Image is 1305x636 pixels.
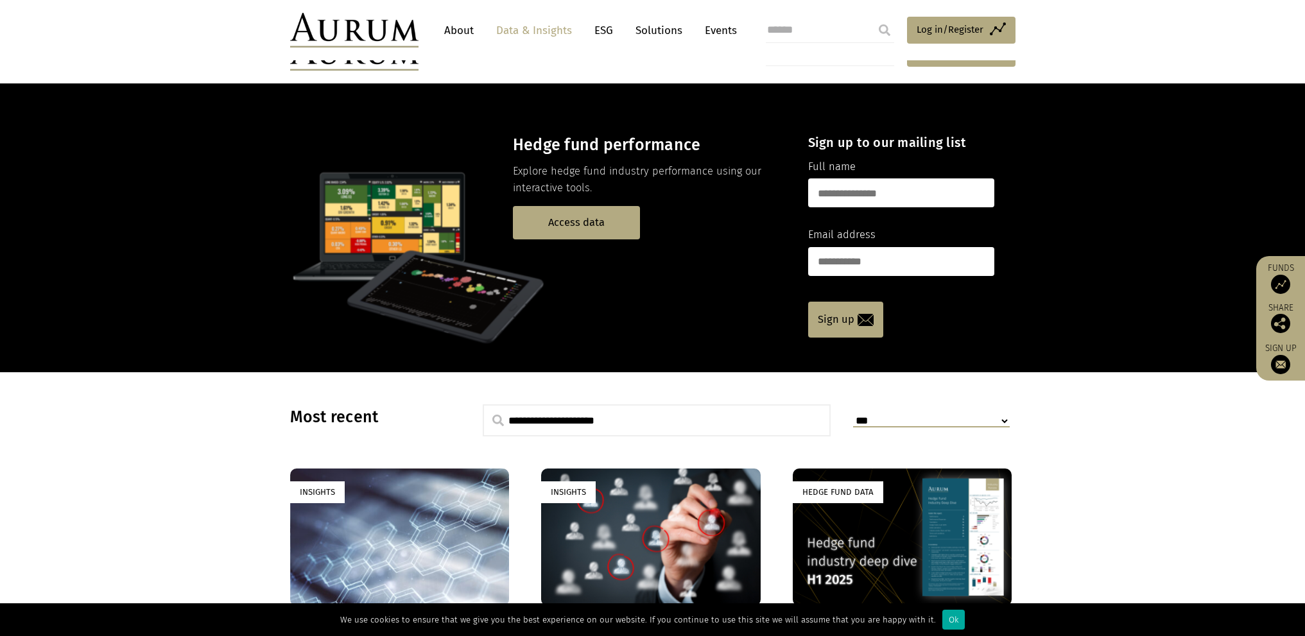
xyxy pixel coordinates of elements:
[942,610,965,630] div: Ok
[698,19,737,42] a: Events
[808,227,876,243] label: Email address
[1263,304,1299,333] div: Share
[808,302,883,338] a: Sign up
[290,408,451,427] h3: Most recent
[808,135,994,150] h4: Sign up to our mailing list
[492,415,504,426] img: search.svg
[1263,262,1299,294] a: Funds
[1263,343,1299,374] a: Sign up
[1271,275,1290,294] img: Access Funds
[629,19,689,42] a: Solutions
[917,22,983,37] span: Log in/Register
[588,19,619,42] a: ESG
[513,206,640,239] a: Access data
[872,17,897,43] input: Submit
[858,314,874,326] img: email-icon
[438,19,480,42] a: About
[1271,314,1290,333] img: Share this post
[907,17,1015,44] a: Log in/Register
[490,19,578,42] a: Data & Insights
[541,481,596,503] div: Insights
[513,135,786,155] h3: Hedge fund performance
[1271,355,1290,374] img: Sign up to our newsletter
[290,481,345,503] div: Insights
[290,13,419,47] img: Aurum
[513,163,786,197] p: Explore hedge fund industry performance using our interactive tools.
[793,481,883,503] div: Hedge Fund Data
[808,159,856,175] label: Full name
